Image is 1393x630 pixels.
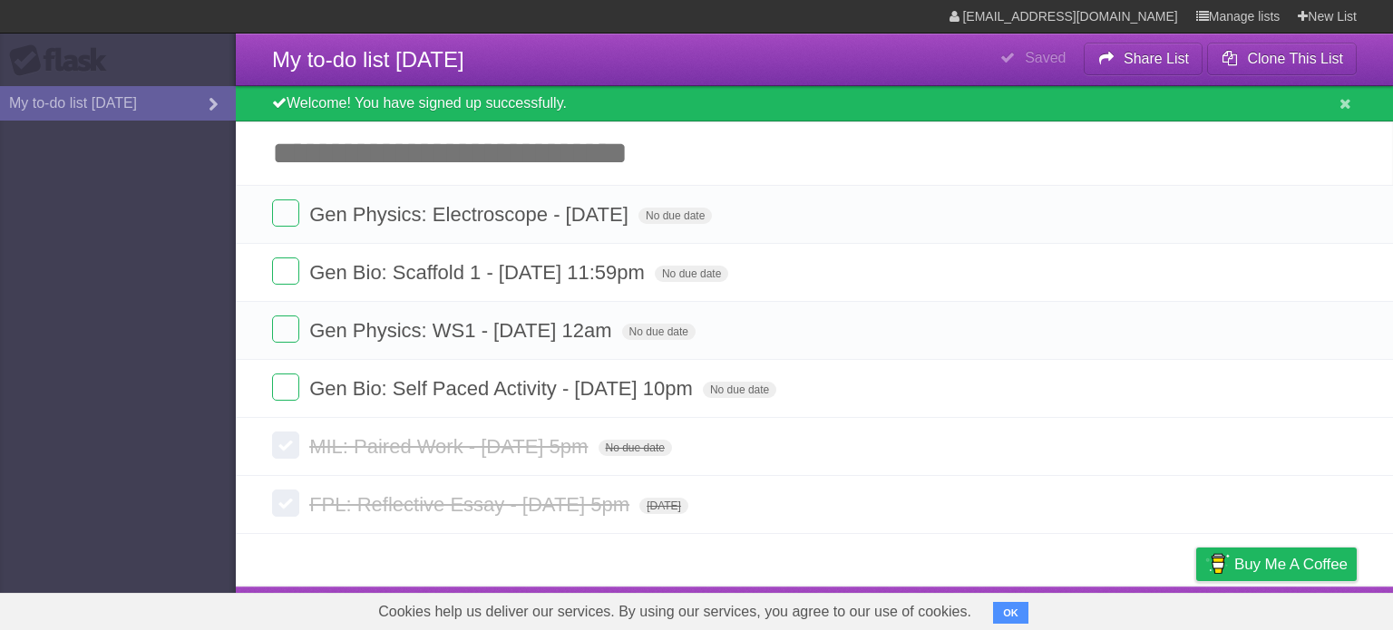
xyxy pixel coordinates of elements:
img: Buy me a coffee [1205,548,1230,579]
span: No due date [622,324,696,340]
a: Privacy [1173,591,1220,625]
button: Share List [1084,43,1203,75]
span: My to-do list [DATE] [272,47,464,72]
span: Gen Bio: Self Paced Activity - [DATE] 10pm [309,377,697,400]
span: No due date [655,266,728,282]
span: No due date [703,382,776,398]
span: Gen Physics: WS1 - [DATE] 12am [309,319,616,342]
button: OK [993,602,1028,624]
b: Saved [1025,50,1066,65]
button: Clone This List [1207,43,1357,75]
div: Flask [9,44,118,77]
a: Developers [1015,591,1088,625]
a: Terms [1111,591,1151,625]
span: No due date [599,440,672,456]
label: Done [272,315,299,343]
span: FPL: Reflective Essay - [DATE] 5pm [309,493,634,516]
label: Done [272,257,299,285]
span: [DATE] [639,498,688,514]
a: Buy me a coffee [1196,548,1357,581]
div: Welcome! You have signed up successfully. [236,86,1393,121]
label: Done [272,431,299,459]
span: MIL: Paired Work - [DATE] 5pm [309,435,592,458]
span: Cookies help us deliver our services. By using our services, you agree to our use of cookies. [360,594,989,630]
label: Done [272,489,299,517]
label: Done [272,373,299,401]
a: About [955,591,993,625]
a: Suggest a feature [1242,591,1357,625]
span: Gen Physics: Electroscope - [DATE] [309,203,633,226]
label: Done [272,199,299,227]
span: Gen Bio: Scaffold 1 - [DATE] 11:59pm [309,261,649,284]
span: Buy me a coffee [1234,548,1348,580]
b: Clone This List [1247,51,1343,66]
b: Share List [1124,51,1189,66]
span: No due date [638,208,712,224]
